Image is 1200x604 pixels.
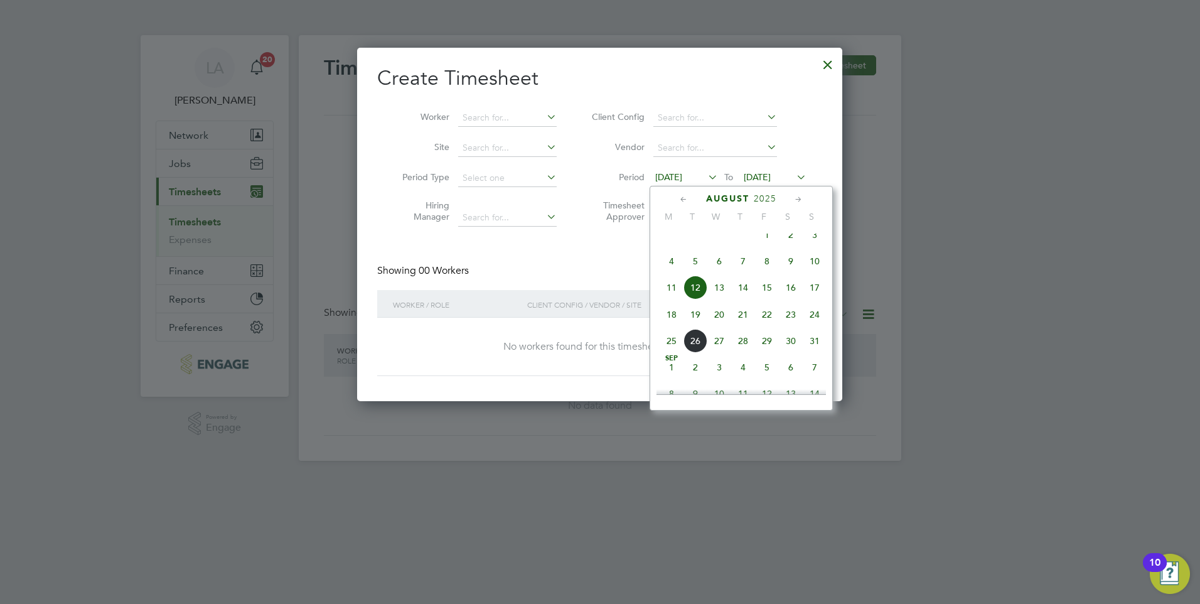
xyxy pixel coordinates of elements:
[1149,563,1160,579] div: 10
[776,211,800,222] span: S
[755,329,779,353] span: 29
[800,211,823,222] span: S
[588,200,645,222] label: Timesheet Approver
[660,276,683,299] span: 11
[660,249,683,273] span: 4
[524,290,726,319] div: Client Config / Vendor / Site
[660,329,683,353] span: 25
[755,303,779,326] span: 22
[803,249,827,273] span: 10
[744,171,771,183] span: [DATE]
[656,211,680,222] span: M
[683,329,707,353] span: 26
[803,276,827,299] span: 17
[393,171,449,183] label: Period Type
[653,139,777,157] input: Search for...
[755,249,779,273] span: 8
[779,223,803,247] span: 2
[653,109,777,127] input: Search for...
[731,355,755,379] span: 4
[660,355,683,362] span: Sep
[660,382,683,406] span: 8
[803,329,827,353] span: 31
[458,170,557,187] input: Select one
[704,211,728,222] span: W
[393,111,449,122] label: Worker
[588,141,645,153] label: Vendor
[660,303,683,326] span: 18
[680,211,704,222] span: T
[731,276,755,299] span: 14
[377,65,822,92] h2: Create Timesheet
[707,276,731,299] span: 13
[377,264,471,278] div: Showing
[393,141,449,153] label: Site
[752,211,776,222] span: F
[779,249,803,273] span: 9
[731,303,755,326] span: 21
[419,264,469,277] span: 00 Workers
[683,276,707,299] span: 12
[803,355,827,379] span: 7
[588,171,645,183] label: Period
[707,249,731,273] span: 6
[683,382,707,406] span: 9
[390,340,810,353] div: No workers found for this timesheet period.
[683,249,707,273] span: 5
[390,290,524,319] div: Worker / Role
[779,355,803,379] span: 6
[660,355,683,379] span: 1
[779,329,803,353] span: 30
[803,303,827,326] span: 24
[393,200,449,222] label: Hiring Manager
[779,276,803,299] span: 16
[458,209,557,227] input: Search for...
[754,193,776,204] span: 2025
[458,139,557,157] input: Search for...
[707,329,731,353] span: 27
[1150,554,1190,594] button: Open Resource Center, 10 new notifications
[779,382,803,406] span: 13
[707,382,731,406] span: 10
[655,171,682,183] span: [DATE]
[683,355,707,379] span: 2
[803,223,827,247] span: 3
[707,303,731,326] span: 20
[755,355,779,379] span: 5
[728,211,752,222] span: T
[755,276,779,299] span: 15
[731,329,755,353] span: 28
[683,303,707,326] span: 19
[779,303,803,326] span: 23
[731,249,755,273] span: 7
[706,193,749,204] span: August
[458,109,557,127] input: Search for...
[707,355,731,379] span: 3
[755,382,779,406] span: 12
[721,169,737,185] span: To
[588,111,645,122] label: Client Config
[803,382,827,406] span: 14
[755,223,779,247] span: 1
[731,382,755,406] span: 11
